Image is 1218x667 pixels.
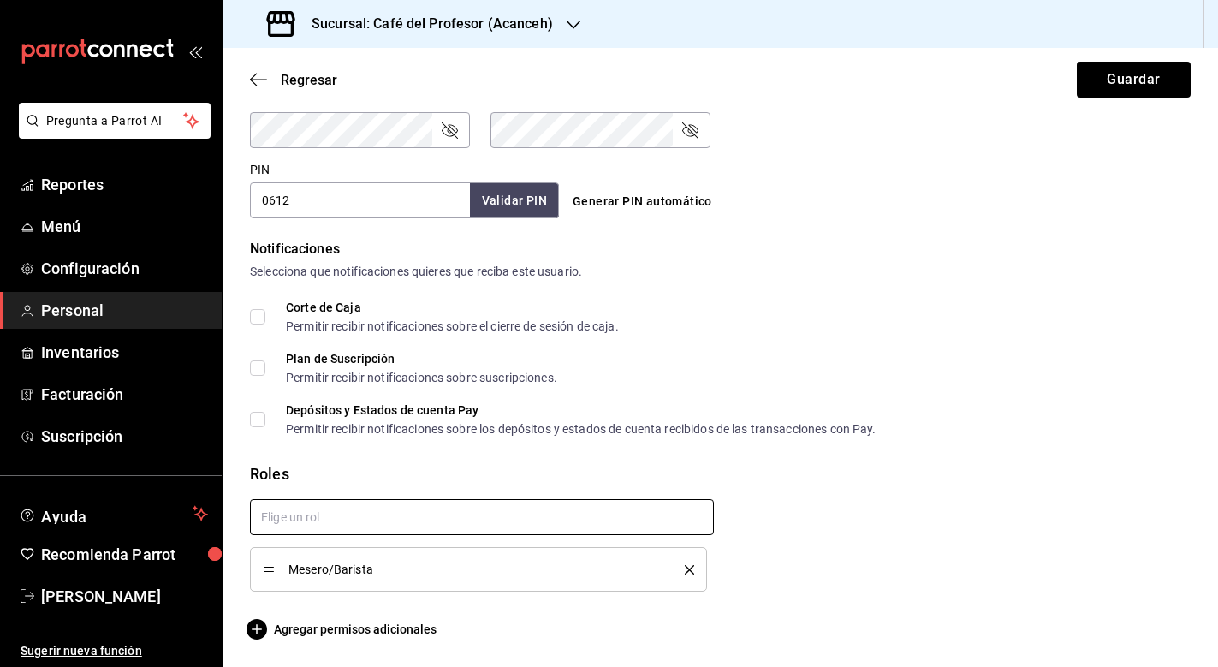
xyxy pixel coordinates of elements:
div: Plan de Suscripción [286,353,557,365]
div: Corte de Caja [286,301,619,313]
span: Regresar [281,72,337,88]
span: Pregunta a Parrot AI [46,112,184,130]
span: Mesero/Barista [288,563,659,575]
div: Selecciona que notificaciones quieres que reciba este usuario. [250,263,1191,281]
button: passwordField [680,120,700,140]
span: Inventarios [41,341,208,364]
button: Generar PIN automático [566,186,719,217]
div: Notificaciones [250,239,1191,259]
button: Regresar [250,72,337,88]
input: Elige un rol [250,499,714,535]
span: Ayuda [41,503,186,524]
h3: Sucursal: Café del Profesor (Acanceh) [298,14,553,34]
label: PIN [250,164,270,176]
span: Personal [41,299,208,322]
button: delete [673,565,694,575]
button: open_drawer_menu [188,45,202,58]
span: Reportes [41,173,208,196]
div: Roles [250,462,1191,485]
button: Validar PIN [470,183,559,218]
span: [PERSON_NAME] [41,585,208,608]
div: Depósitos y Estados de cuenta Pay [286,404,876,416]
button: passwordField [439,120,460,140]
div: Permitir recibir notificaciones sobre suscripciones. [286,372,557,384]
span: Suscripción [41,425,208,448]
button: Guardar [1077,62,1191,98]
span: Sugerir nueva función [21,642,208,660]
div: Permitir recibir notificaciones sobre los depósitos y estados de cuenta recibidos de las transacc... [286,423,876,435]
span: Configuración [41,257,208,280]
div: Permitir recibir notificaciones sobre el cierre de sesión de caja. [286,320,619,332]
span: Menú [41,215,208,238]
a: Pregunta a Parrot AI [12,124,211,142]
button: Agregar permisos adicionales [250,619,437,640]
button: Pregunta a Parrot AI [19,103,211,139]
span: Recomienda Parrot [41,543,208,566]
span: Facturación [41,383,208,406]
input: 3 a 6 dígitos [250,182,470,218]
